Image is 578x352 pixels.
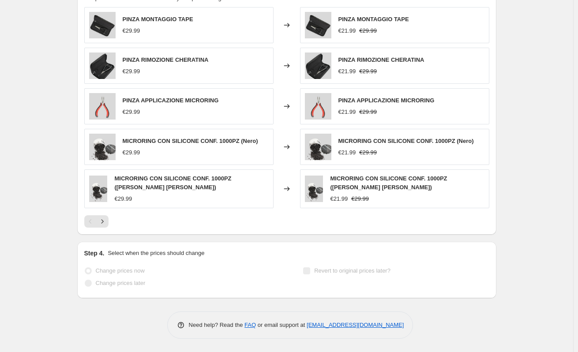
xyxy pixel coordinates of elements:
div: €29.99 [114,195,132,203]
span: Change prices later [96,280,146,286]
h2: Step 4. [84,249,105,258]
span: PINZA RIMOZIONE CHERATINA [123,56,209,63]
strike: €29.99 [359,148,377,157]
div: €21.99 [338,108,356,116]
span: Change prices now [96,267,145,274]
span: MICRORING CON SILICONE CONF. 1000PZ (Nero) [123,138,258,144]
img: F3B70E28-8111-4343-8BD0-5D68CF56C13F_80x.png [89,52,116,79]
span: or email support at [256,322,307,328]
span: Revert to original prices later? [314,267,390,274]
span: Need help? Read the [189,322,245,328]
span: PINZA RIMOZIONE CHERATINA [338,56,424,63]
div: €21.99 [338,67,356,76]
img: 0A5F3C1D-0C3E-43F2-9968-EC2CD3292F33_80x.png [305,12,331,38]
span: MICRORING CON SILICONE CONF. 1000PZ (Nero) [338,138,474,144]
div: €29.99 [123,148,140,157]
div: €21.99 [338,148,356,157]
strike: €29.99 [359,108,377,116]
strike: €29.99 [359,26,377,35]
span: PINZA MONTAGGIO TAPE [123,16,193,22]
div: €21.99 [338,26,356,35]
span: MICRORING CON SILICONE CONF. 1000PZ ([PERSON_NAME] [PERSON_NAME]) [330,175,447,191]
img: F3B70E28-8111-4343-8BD0-5D68CF56C13F_80x.png [305,52,331,79]
img: 92D0305B-9953-4EF6-826F-DA6030F6349F_80x.png [89,134,116,160]
img: 92D0305B-9953-4EF6-826F-DA6030F6349F_80x.png [89,176,108,202]
img: DFAACB72-DE26-4607-9273-6F54E408FCEC_80x.png [89,93,116,120]
div: €29.99 [123,26,140,35]
strike: €29.99 [351,195,369,203]
span: PINZA APPLICAZIONE MICRORING [338,97,435,104]
span: PINZA MONTAGGIO TAPE [338,16,409,22]
span: MICRORING CON SILICONE CONF. 1000PZ ([PERSON_NAME] [PERSON_NAME]) [114,175,231,191]
div: €21.99 [330,195,348,203]
strike: €29.99 [359,67,377,76]
img: 0A5F3C1D-0C3E-43F2-9968-EC2CD3292F33_80x.png [89,12,116,38]
button: Next [96,215,109,228]
img: 92D0305B-9953-4EF6-826F-DA6030F6349F_80x.png [305,134,331,160]
p: Select when the prices should change [108,249,204,258]
span: PINZA APPLICAZIONE MICRORING [123,97,219,104]
img: 92D0305B-9953-4EF6-826F-DA6030F6349F_80x.png [305,176,323,202]
div: €29.99 [123,67,140,76]
img: DFAACB72-DE26-4607-9273-6F54E408FCEC_80x.png [305,93,331,120]
nav: Pagination [84,215,109,228]
a: [EMAIL_ADDRESS][DOMAIN_NAME] [307,322,404,328]
a: FAQ [244,322,256,328]
div: €29.99 [123,108,140,116]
